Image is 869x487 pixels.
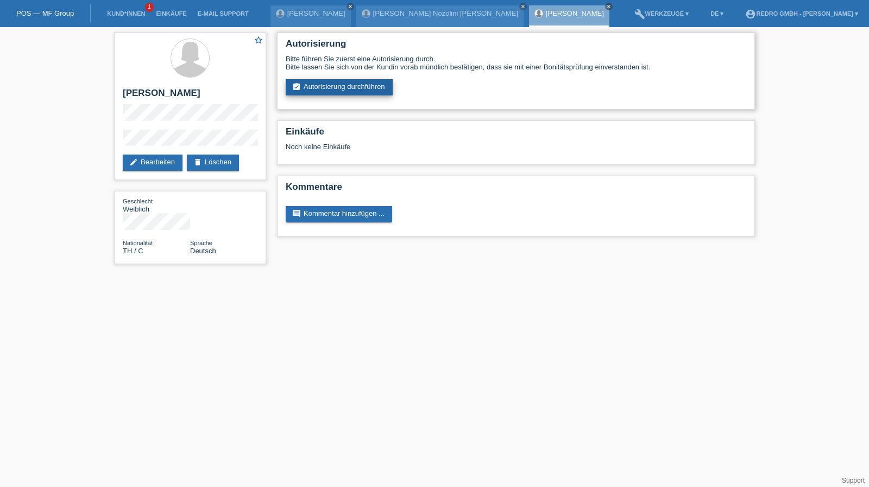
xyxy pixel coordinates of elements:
[287,9,345,17] a: [PERSON_NAME]
[286,39,746,55] h2: Autorisierung
[123,155,182,171] a: editBearbeiten
[123,88,257,104] h2: [PERSON_NAME]
[286,126,746,143] h2: Einkäufe
[123,198,153,204] span: Geschlecht
[192,10,254,17] a: E-Mail Support
[842,477,865,484] a: Support
[519,3,527,10] a: close
[102,10,150,17] a: Kund*innen
[145,3,154,12] span: 1
[254,35,263,45] i: star_border
[740,10,864,17] a: account_circleRedro GmbH - [PERSON_NAME] ▾
[190,247,216,255] span: Deutsch
[190,240,212,246] span: Sprache
[373,9,518,17] a: [PERSON_NAME] Nozolini [PERSON_NAME]
[546,9,604,17] a: [PERSON_NAME]
[193,158,202,166] i: delete
[286,182,746,198] h2: Kommentare
[520,4,526,9] i: close
[286,143,746,159] div: Noch keine Einkäufe
[634,9,645,20] i: build
[286,206,392,222] a: commentKommentar hinzufügen ...
[705,10,729,17] a: DE ▾
[347,3,354,10] a: close
[150,10,192,17] a: Einkäufe
[286,79,393,95] a: assignment_turned_inAutorisierung durchführen
[292,209,301,218] i: comment
[254,35,263,47] a: star_border
[123,247,143,255] span: Thailand / C / 01.06.2008
[745,9,756,20] i: account_circle
[348,4,353,9] i: close
[606,4,612,9] i: close
[123,197,190,213] div: Weiblich
[187,155,239,171] a: deleteLöschen
[629,10,695,17] a: buildWerkzeuge ▾
[286,55,746,71] div: Bitte führen Sie zuerst eine Autorisierung durch. Bitte lassen Sie sich von der Kundin vorab münd...
[16,9,74,17] a: POS — MF Group
[123,240,153,246] span: Nationalität
[292,82,301,91] i: assignment_turned_in
[605,3,613,10] a: close
[129,158,138,166] i: edit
